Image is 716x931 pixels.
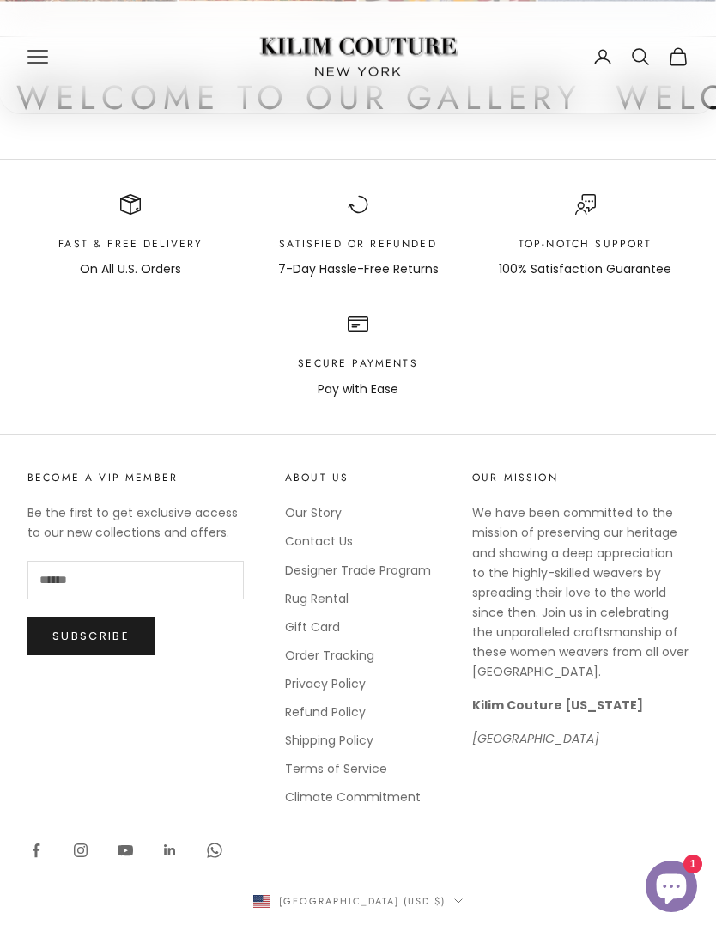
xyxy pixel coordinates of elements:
a: Rug Rental [285,591,349,608]
a: Contact Us [285,533,353,551]
nav: Secondary navigation [592,46,689,67]
p: Pay with Ease [298,380,417,400]
p: We have been committed to the mission of preserving our heritage and showing a deep appreciation ... [472,504,689,683]
div: Item 4 of 4 [255,314,462,399]
img: Logo of Kilim Couture New York [251,16,465,98]
p: 100% Satisfaction Guarantee [499,260,671,280]
div: Item 3 of 4 [482,195,689,280]
button: Subscribe [27,618,155,655]
p: Become a VIP Member [27,470,244,487]
p: Be the first to get exclusive access to our new collections and offers. [27,504,244,544]
a: Climate Commitment [285,789,421,806]
span: [GEOGRAPHIC_DATA] (USD $) [279,894,446,910]
inbox-online-store-chat: Shopify online store chat [640,861,702,917]
a: Follow on Facebook [27,843,45,860]
a: Shipping Policy [285,733,373,750]
a: Follow on LinkedIn [161,843,179,860]
a: Our Story [285,505,342,522]
div: Item 2 of 4 [255,195,462,280]
a: Refund Policy [285,704,366,721]
p: Top-Notch support [499,236,671,253]
nav: Primary navigation [27,46,216,67]
a: Terms of Service [285,761,387,778]
p: Fast & Free Delivery [58,236,203,253]
a: Privacy Policy [285,676,366,693]
p: Our Mission [472,470,689,487]
strong: Kilim Couture [US_STATE] [472,697,643,715]
p: 7-Day Hassle-Free Returns [278,260,439,280]
p: On All U.S. Orders [58,260,203,280]
a: Follow on YouTube [117,843,134,860]
p: About Us [285,470,431,487]
a: Designer Trade Program [285,563,431,580]
a: Follow on WhatsApp [206,843,223,860]
a: Gift Card [285,619,340,636]
a: Order Tracking [285,648,374,665]
a: Follow on Instagram [72,843,89,860]
button: Change country or currency [253,894,464,910]
em: [GEOGRAPHIC_DATA] [472,731,599,748]
div: Item 1 of 4 [27,195,234,280]
p: Satisfied or Refunded [278,236,439,253]
p: Secure Payments [298,356,417,373]
img: United States [253,896,270,909]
